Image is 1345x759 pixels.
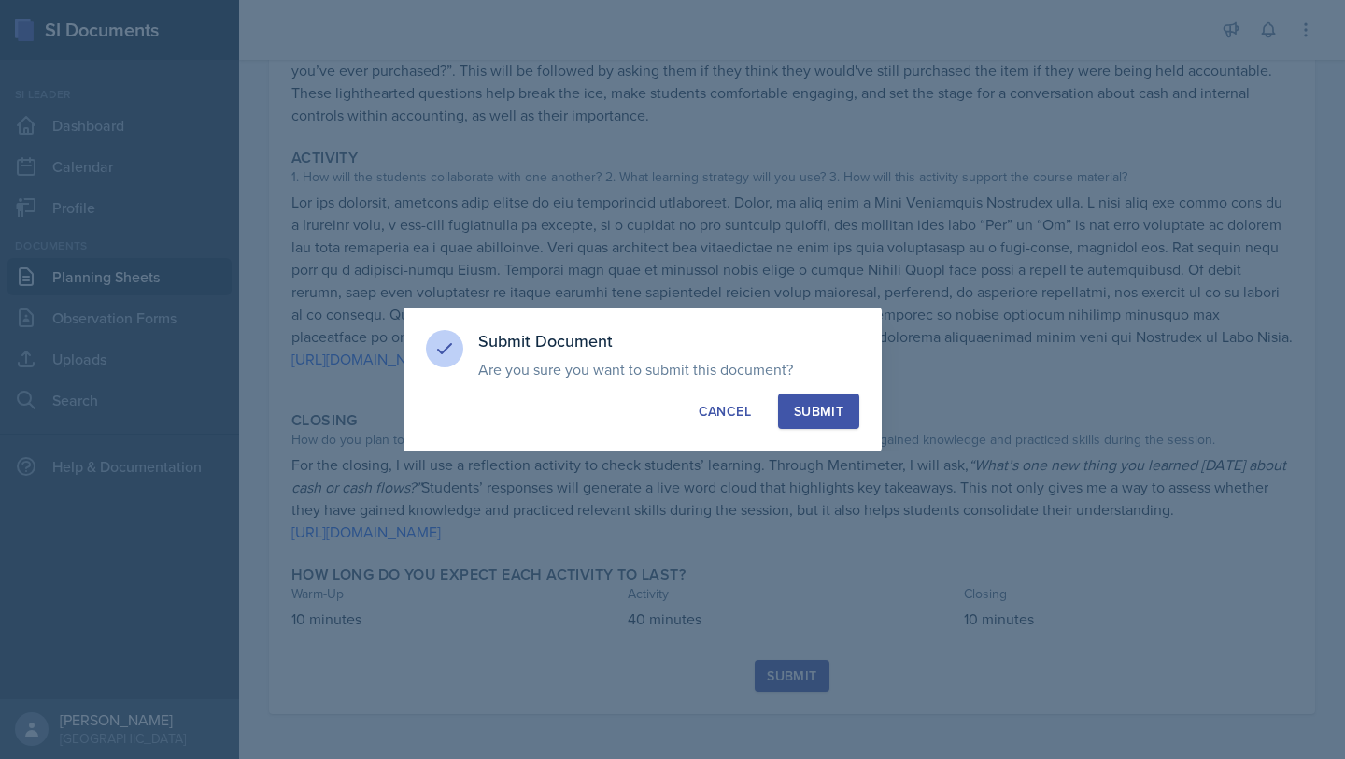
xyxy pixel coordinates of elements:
[478,360,859,379] p: Are you sure you want to submit this document?
[478,330,859,352] h3: Submit Document
[778,394,859,429] button: Submit
[683,394,767,429] button: Cancel
[699,402,751,421] div: Cancel
[794,402,843,421] div: Submit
